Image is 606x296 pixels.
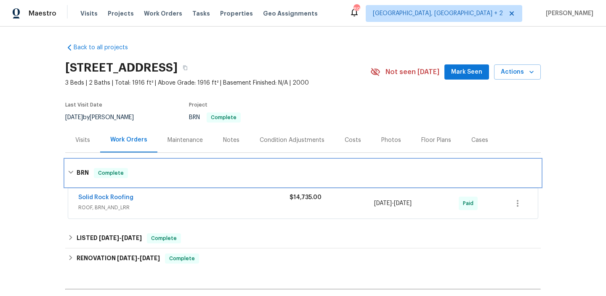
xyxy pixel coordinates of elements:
[78,195,133,200] a: Solid Rock Roofing
[207,115,240,120] span: Complete
[65,228,541,248] div: LISTED [DATE]-[DATE]Complete
[75,136,90,144] div: Visits
[117,255,160,261] span: -
[385,68,439,76] span: Not seen [DATE]
[263,9,318,18] span: Geo Assignments
[65,115,83,120] span: [DATE]
[178,60,193,75] button: Copy Address
[117,255,137,261] span: [DATE]
[421,136,451,144] div: Floor Plans
[353,5,359,13] div: 89
[140,255,160,261] span: [DATE]
[122,235,142,241] span: [DATE]
[99,235,119,241] span: [DATE]
[373,9,503,18] span: [GEOGRAPHIC_DATA], [GEOGRAPHIC_DATA] + 2
[192,11,210,16] span: Tasks
[29,9,56,18] span: Maestro
[110,136,147,144] div: Work Orders
[77,168,89,178] h6: BRN
[444,64,489,80] button: Mark Seen
[494,64,541,80] button: Actions
[78,203,290,212] span: ROOF, BRN_AND_LRR
[95,169,127,177] span: Complete
[451,67,482,77] span: Mark Seen
[394,200,412,206] span: [DATE]
[374,199,412,208] span: -
[189,115,241,120] span: BRN
[65,248,541,269] div: RENOVATION [DATE]-[DATE]Complete
[220,9,253,18] span: Properties
[77,233,142,243] h6: LISTED
[501,67,534,77] span: Actions
[542,9,593,18] span: [PERSON_NAME]
[148,234,180,243] span: Complete
[65,102,102,107] span: Last Visit Date
[144,9,182,18] span: Work Orders
[99,235,142,241] span: -
[463,199,477,208] span: Paid
[189,102,207,107] span: Project
[290,195,322,200] span: $14,735.00
[65,43,146,52] a: Back to all projects
[260,136,324,144] div: Condition Adjustments
[77,253,160,264] h6: RENOVATION
[167,136,203,144] div: Maintenance
[65,160,541,187] div: BRN Complete
[345,136,361,144] div: Costs
[65,112,144,123] div: by [PERSON_NAME]
[166,254,198,263] span: Complete
[65,79,370,87] span: 3 Beds | 2 Baths | Total: 1916 ft² | Above Grade: 1916 ft² | Basement Finished: N/A | 2000
[374,200,392,206] span: [DATE]
[80,9,98,18] span: Visits
[223,136,239,144] div: Notes
[108,9,134,18] span: Projects
[65,64,178,72] h2: [STREET_ADDRESS]
[381,136,401,144] div: Photos
[471,136,488,144] div: Cases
